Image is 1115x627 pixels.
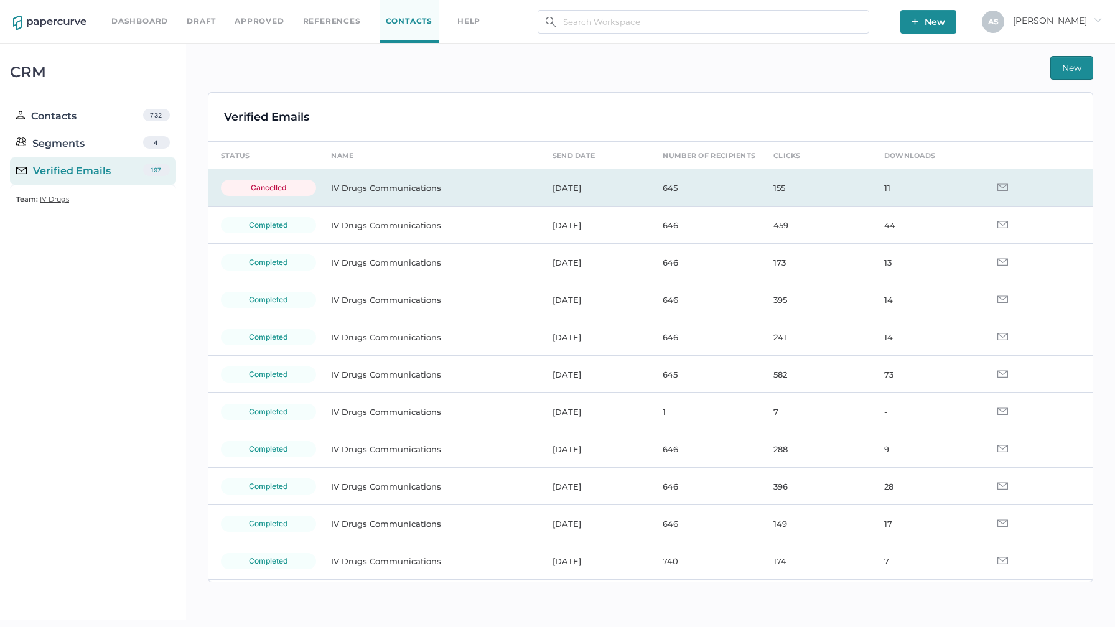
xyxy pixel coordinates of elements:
[546,17,556,27] img: search.bf03fe8b.svg
[319,318,539,356] td: IV Drugs Communications
[143,109,170,121] div: 732
[221,149,250,162] div: status
[319,244,539,281] td: IV Drugs Communications
[16,167,27,174] img: email-icon-black.c777dcea.svg
[540,356,651,393] td: [DATE]
[988,17,999,26] span: A S
[650,430,761,468] td: 646
[221,292,317,308] div: completed
[221,254,317,271] div: completed
[761,244,872,281] td: 173
[997,557,1008,564] img: email-icon-grey.d9de4670.svg
[221,516,317,532] div: completed
[16,109,77,124] div: Contacts
[761,430,872,468] td: 288
[540,430,651,468] td: [DATE]
[540,318,651,356] td: [DATE]
[872,580,982,617] td: 5
[900,10,956,34] button: New
[912,18,918,25] img: plus-white.e19ec114.svg
[540,468,651,505] td: [DATE]
[540,169,651,207] td: [DATE]
[1050,56,1093,80] button: New
[872,393,982,430] td: -
[872,318,982,356] td: 14
[224,108,309,126] div: Verified Emails
[761,281,872,318] td: 395
[221,366,317,383] div: completed
[221,404,317,420] div: completed
[221,180,317,196] div: cancelled
[540,281,651,318] td: [DATE]
[761,356,872,393] td: 582
[319,281,539,318] td: IV Drugs Communications
[16,111,25,119] img: person.20a629c4.svg
[872,207,982,244] td: 44
[540,580,651,617] td: [DATE]
[650,244,761,281] td: 646
[997,221,1008,228] img: email-icon-grey.d9de4670.svg
[761,468,872,505] td: 396
[997,482,1008,490] img: email-icon-grey.d9de4670.svg
[457,14,480,28] div: help
[997,258,1008,266] img: email-icon-grey.d9de4670.svg
[663,149,755,162] div: number of recipients
[319,468,539,505] td: IV Drugs Communications
[872,244,982,281] td: 13
[997,295,1008,303] img: email-icon-grey.d9de4670.svg
[319,393,539,430] td: IV Drugs Communications
[872,281,982,318] td: 14
[650,281,761,318] td: 646
[319,356,539,393] td: IV Drugs Communications
[319,169,539,207] td: IV Drugs Communications
[538,10,869,34] input: Search Workspace
[872,468,982,505] td: 28
[221,441,317,457] div: completed
[650,169,761,207] td: 645
[650,468,761,505] td: 646
[319,430,539,468] td: IV Drugs Communications
[540,505,651,542] td: [DATE]
[997,183,1008,191] img: email-icon-grey.d9de4670.svg
[872,542,982,580] td: 7
[997,519,1008,527] img: email-icon-grey.d9de4670.svg
[650,580,761,617] td: 647
[143,136,170,149] div: 4
[221,478,317,495] div: completed
[221,553,317,569] div: completed
[319,542,539,580] td: IV Drugs Communications
[16,164,111,179] div: Verified Emails
[16,192,69,207] a: Team: IV Drugs
[221,329,317,345] div: completed
[773,149,801,162] div: clicks
[761,580,872,617] td: 150
[650,356,761,393] td: 645
[872,356,982,393] td: 73
[143,164,170,176] div: 197
[1062,57,1081,79] span: New
[303,14,361,28] a: References
[872,430,982,468] td: 9
[912,10,945,34] span: New
[761,393,872,430] td: 7
[540,542,651,580] td: [DATE]
[221,217,317,233] div: completed
[650,393,761,430] td: 1
[540,207,651,244] td: [DATE]
[872,169,982,207] td: 11
[319,505,539,542] td: IV Drugs Communications
[553,149,595,162] div: send date
[10,67,176,78] div: CRM
[997,333,1008,340] img: email-icon-grey.d9de4670.svg
[761,318,872,356] td: 241
[650,505,761,542] td: 646
[872,505,982,542] td: 17
[319,580,539,617] td: IV Drugs Communications
[540,393,651,430] td: [DATE]
[650,207,761,244] td: 646
[187,14,216,28] a: Draft
[111,14,168,28] a: Dashboard
[16,136,85,151] div: Segments
[235,14,284,28] a: Approved
[761,169,872,207] td: 155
